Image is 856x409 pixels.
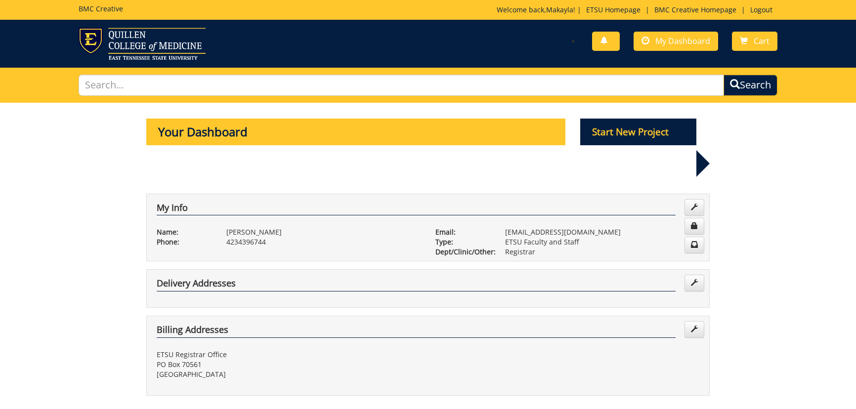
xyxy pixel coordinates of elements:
a: Edit Info [685,199,704,216]
h5: BMC Creative [79,5,123,12]
p: Welcome back, ! | | | [497,5,777,15]
button: Search [724,75,777,96]
a: Edit Addresses [685,321,704,338]
p: [EMAIL_ADDRESS][DOMAIN_NAME] [505,227,699,237]
span: Cart [754,36,770,46]
h4: Billing Addresses [157,325,676,338]
a: Cart [732,32,777,51]
p: [PERSON_NAME] [226,227,421,237]
input: Search... [79,75,724,96]
p: Name: [157,227,212,237]
a: Edit Addresses [685,275,704,291]
a: BMC Creative Homepage [649,5,741,14]
p: Email: [435,227,490,237]
a: ETSU Homepage [581,5,645,14]
p: Your Dashboard [146,119,565,145]
span: My Dashboard [655,36,710,46]
a: My Dashboard [634,32,718,51]
p: Start New Project [580,119,697,145]
p: ETSU Faculty and Staff [505,237,699,247]
a: Change Communication Preferences [685,237,704,253]
p: Phone: [157,237,212,247]
a: Makayla [546,5,573,14]
p: 4234396744 [226,237,421,247]
h4: Delivery Addresses [157,279,676,291]
img: ETSU logo [79,28,206,60]
h4: My Info [157,203,676,216]
p: [GEOGRAPHIC_DATA] [157,369,421,379]
a: Start New Project [580,128,697,137]
a: Logout [745,5,777,14]
a: Change Password [685,218,704,235]
p: Type: [435,237,490,247]
p: Dept/Clinic/Other: [435,247,490,257]
p: PO Box 70561 [157,360,421,369]
p: Registrar [505,247,699,257]
p: ETSU Registrar Office [157,350,421,360]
